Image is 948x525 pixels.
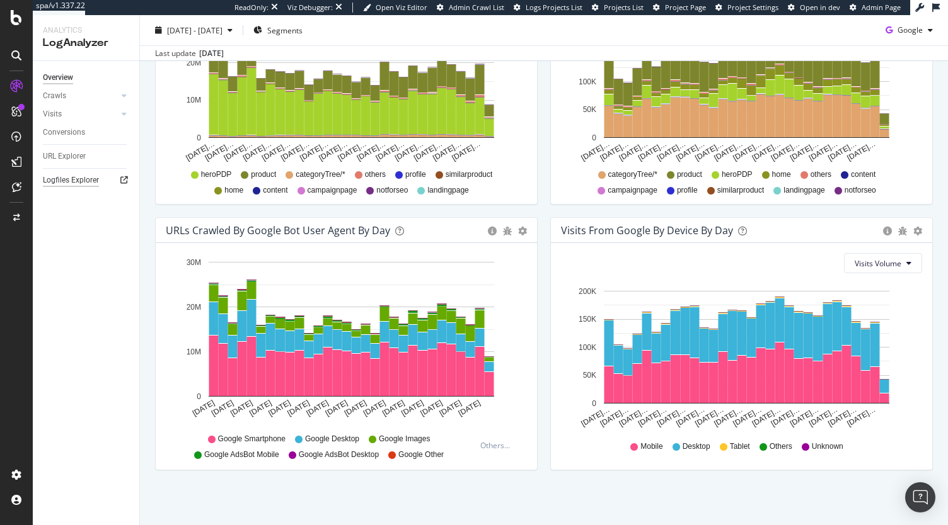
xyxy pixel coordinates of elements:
[166,18,523,164] svg: A chart.
[579,343,596,352] text: 100K
[845,185,876,196] span: notforseo
[457,398,482,418] text: [DATE]
[518,227,527,235] div: gear
[155,48,224,59] div: Last update
[299,449,379,460] span: Google AdsBot Desktop
[199,48,224,59] div: [DATE]
[43,71,130,84] a: Overview
[855,258,901,269] span: Visits Volume
[683,441,710,452] span: Desktop
[579,315,596,324] text: 150K
[677,169,702,180] span: product
[722,169,753,180] span: heroPDP
[308,185,357,196] span: campaignpage
[592,399,596,408] text: 0
[218,434,286,444] span: Google Smartphone
[224,185,243,196] span: home
[43,89,118,103] a: Crawls
[150,20,238,40] button: [DATE] - [DATE]
[419,398,444,418] text: [DATE]
[43,126,85,139] div: Conversions
[166,253,523,428] svg: A chart.
[715,3,778,13] a: Project Settings
[191,398,216,418] text: [DATE]
[248,20,308,40] button: Segments
[187,59,201,67] text: 20M
[583,105,596,114] text: 50K
[427,185,468,196] span: landingpage
[210,398,235,418] text: [DATE]
[844,253,922,273] button: Visits Volume
[343,398,368,418] text: [DATE]
[398,449,444,460] span: Google Other
[43,174,99,187] div: Logfiles Explorer
[381,398,406,418] text: [DATE]
[883,227,892,235] div: circle-info
[43,108,118,121] a: Visits
[717,185,765,196] span: similarproduct
[187,347,201,356] text: 10M
[43,150,130,163] a: URL Explorer
[376,3,427,12] span: Open Viz Editor
[898,25,923,35] span: Google
[783,185,824,196] span: landingpage
[363,3,427,13] a: Open Viz Editor
[43,150,86,163] div: URL Explorer
[166,224,390,237] div: URLs Crawled by Google bot User Agent By Day
[362,398,387,418] text: [DATE]
[862,3,901,12] span: Admin Page
[263,185,287,196] span: content
[43,89,66,103] div: Crawls
[43,126,130,139] a: Conversions
[800,3,840,12] span: Open in dev
[296,169,345,180] span: categoryTree/*
[286,398,311,418] text: [DATE]
[579,287,596,296] text: 200K
[770,441,792,452] span: Others
[305,434,359,444] span: Google Desktop
[592,3,644,13] a: Projects List
[850,3,901,13] a: Admin Page
[197,392,201,401] text: 0
[851,169,876,180] span: content
[187,303,201,312] text: 20M
[324,398,349,418] text: [DATE]
[665,3,706,12] span: Project Page
[913,227,922,235] div: gear
[561,283,918,429] div: A chart.
[653,3,706,13] a: Project Page
[43,36,129,50] div: LogAnalyzer
[640,441,662,452] span: Mobile
[727,3,778,12] span: Project Settings
[503,227,512,235] div: bug
[561,18,918,164] svg: A chart.
[267,25,303,35] span: Segments
[438,398,463,418] text: [DATE]
[604,3,644,12] span: Projects List
[405,169,426,180] span: profile
[608,185,657,196] span: campaignpage
[579,77,596,86] text: 100K
[811,169,831,180] span: others
[43,108,62,121] div: Visits
[229,398,254,418] text: [DATE]
[379,434,430,444] span: Google Images
[43,25,129,36] div: Analytics
[446,169,493,180] span: similarproduct
[480,440,516,451] div: Others...
[365,169,386,180] span: others
[400,398,425,418] text: [DATE]
[592,133,596,142] text: 0
[201,169,232,180] span: heroPDP
[788,3,840,13] a: Open in dev
[187,258,201,267] text: 30M
[812,441,843,452] span: Unknown
[437,3,504,13] a: Admin Crawl List
[305,398,330,418] text: [DATE]
[905,482,935,512] div: Open Intercom Messenger
[583,371,596,380] text: 50K
[376,185,408,196] span: notforseo
[561,224,733,237] div: Visits From Google By Device By Day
